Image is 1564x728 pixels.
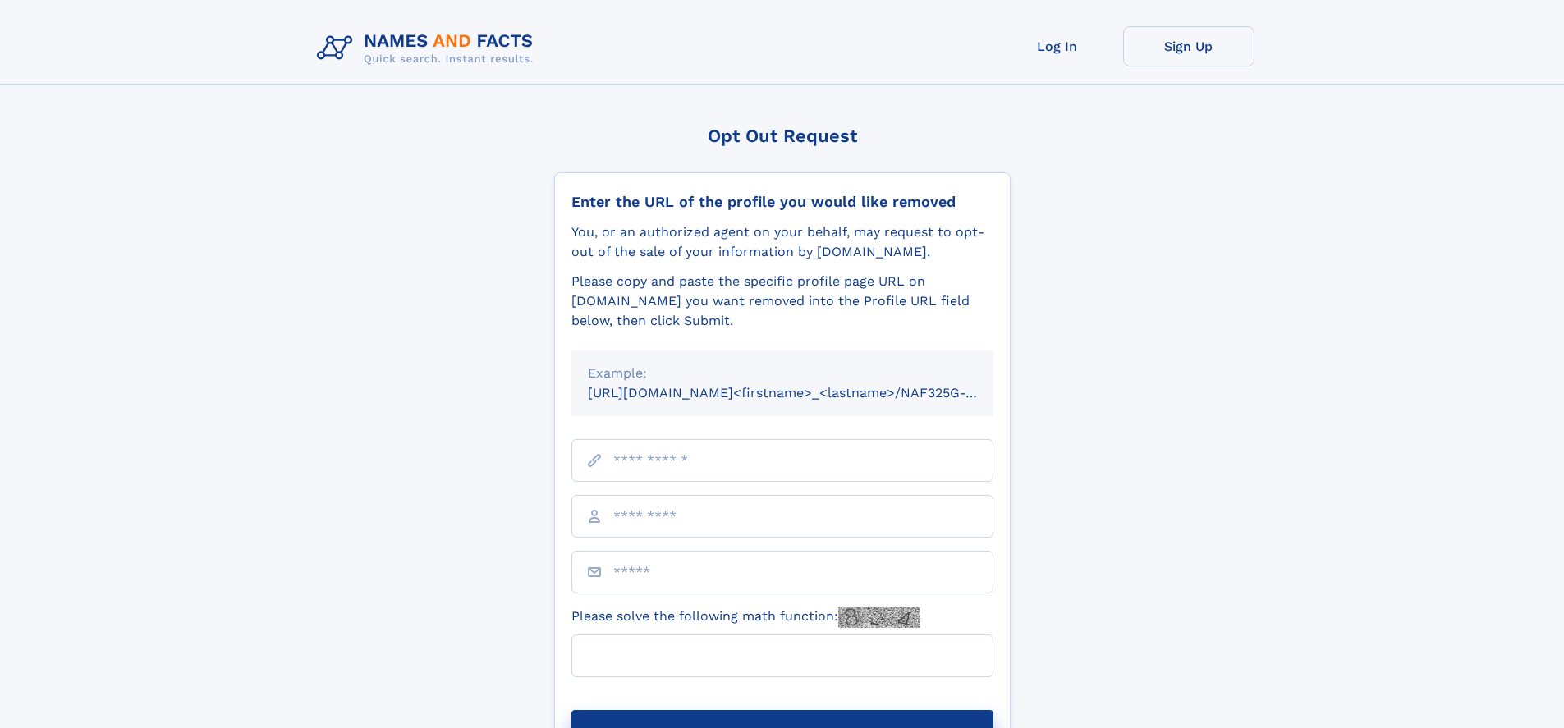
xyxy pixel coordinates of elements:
[1123,26,1254,66] a: Sign Up
[571,607,920,628] label: Please solve the following math function:
[571,222,993,262] div: You, or an authorized agent on your behalf, may request to opt-out of the sale of your informatio...
[588,364,977,383] div: Example:
[571,193,993,211] div: Enter the URL of the profile you would like removed
[571,272,993,331] div: Please copy and paste the specific profile page URL on [DOMAIN_NAME] you want removed into the Pr...
[992,26,1123,66] a: Log In
[310,26,547,71] img: Logo Names and Facts
[554,126,1011,146] div: Opt Out Request
[588,385,1025,401] small: [URL][DOMAIN_NAME]<firstname>_<lastname>/NAF325G-xxxxxxxx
